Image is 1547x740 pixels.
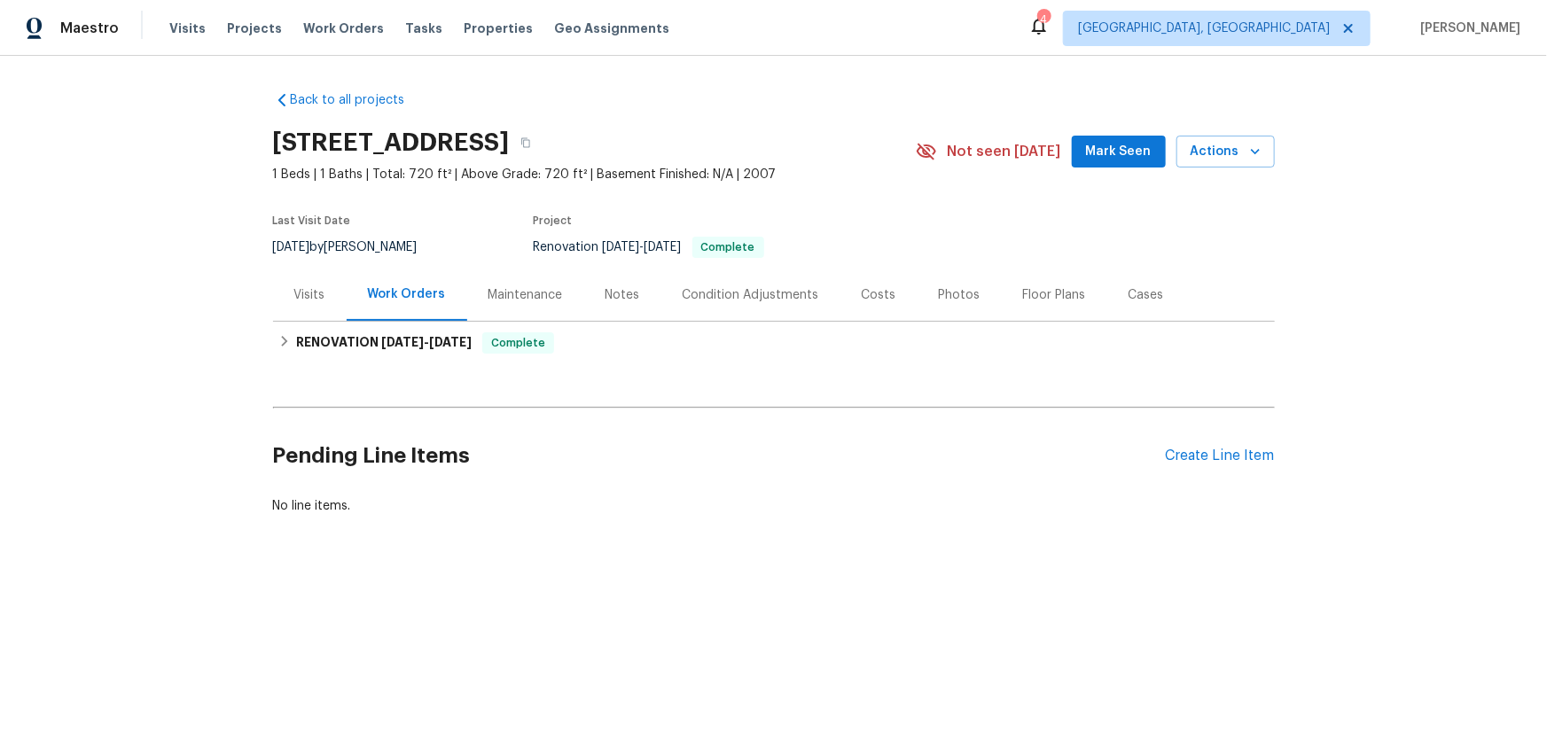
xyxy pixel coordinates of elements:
[1078,19,1330,37] span: [GEOGRAPHIC_DATA], [GEOGRAPHIC_DATA]
[606,286,640,304] div: Notes
[645,241,682,253] span: [DATE]
[554,19,669,37] span: Geo Assignments
[534,241,764,253] span: Renovation
[273,91,443,109] a: Back to all projects
[381,336,424,348] span: [DATE]
[939,286,981,304] div: Photos
[464,19,533,37] span: Properties
[484,334,552,352] span: Complete
[603,241,640,253] span: [DATE]
[273,322,1275,364] div: RENOVATION [DATE]-[DATE]Complete
[169,19,206,37] span: Visits
[534,215,573,226] span: Project
[1037,11,1050,28] div: 4
[60,19,119,37] span: Maestro
[273,166,916,183] span: 1 Beds | 1 Baths | Total: 720 ft² | Above Grade: 720 ft² | Basement Finished: N/A | 2007
[694,242,762,253] span: Complete
[296,332,472,354] h6: RENOVATION
[948,143,1061,160] span: Not seen [DATE]
[862,286,896,304] div: Costs
[273,497,1275,515] div: No line items.
[381,336,472,348] span: -
[1072,136,1166,168] button: Mark Seen
[510,127,542,159] button: Copy Address
[683,286,819,304] div: Condition Adjustments
[273,415,1166,497] h2: Pending Line Items
[1023,286,1086,304] div: Floor Plans
[488,286,563,304] div: Maintenance
[1166,448,1275,464] div: Create Line Item
[1413,19,1520,37] span: [PERSON_NAME]
[603,241,682,253] span: -
[429,336,472,348] span: [DATE]
[273,241,310,253] span: [DATE]
[227,19,282,37] span: Projects
[303,19,384,37] span: Work Orders
[1129,286,1164,304] div: Cases
[368,285,446,303] div: Work Orders
[273,237,439,258] div: by [PERSON_NAME]
[273,215,351,226] span: Last Visit Date
[273,134,510,152] h2: [STREET_ADDRESS]
[405,22,442,35] span: Tasks
[294,286,325,304] div: Visits
[1086,141,1152,163] span: Mark Seen
[1176,136,1275,168] button: Actions
[1191,141,1261,163] span: Actions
